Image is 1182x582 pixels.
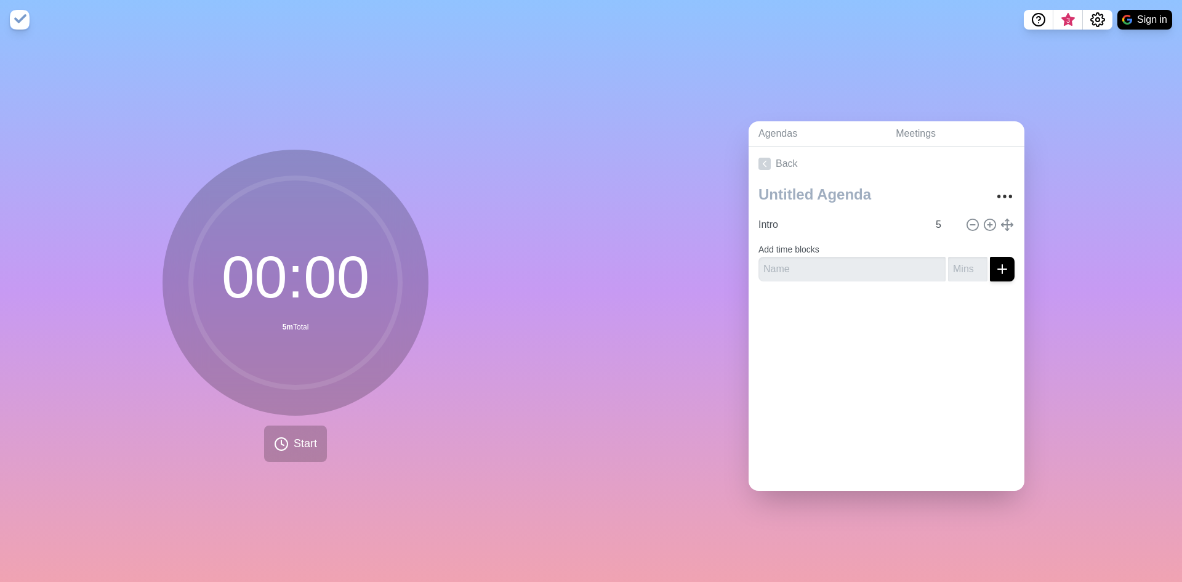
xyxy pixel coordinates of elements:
img: timeblocks logo [10,10,30,30]
input: Mins [931,212,960,237]
a: Back [749,147,1024,181]
button: Sign in [1117,10,1172,30]
input: Name [754,212,928,237]
a: Agendas [749,121,886,147]
a: Meetings [886,121,1024,147]
button: Settings [1083,10,1112,30]
img: google logo [1122,15,1132,25]
input: Mins [948,257,987,281]
button: Start [264,426,327,462]
button: What’s new [1053,10,1083,30]
label: Add time blocks [758,245,819,254]
input: Name [758,257,946,281]
button: More [992,184,1017,209]
button: Help [1024,10,1053,30]
span: Start [294,435,317,452]
span: 3 [1063,15,1073,25]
